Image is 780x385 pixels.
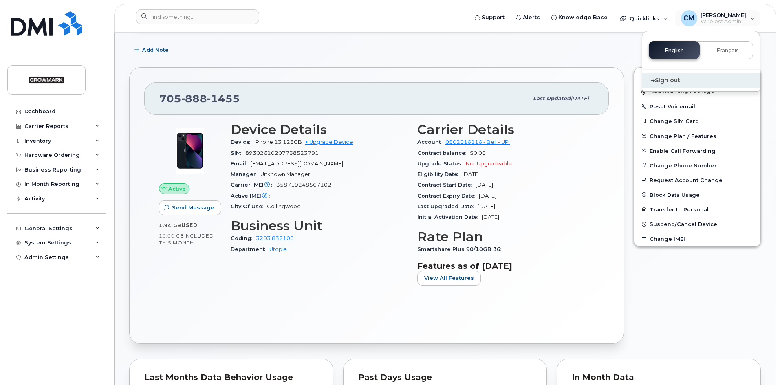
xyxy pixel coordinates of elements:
[231,246,269,252] span: Department
[634,173,760,187] button: Request Account Change
[181,222,198,228] span: used
[533,95,571,101] span: Last updated
[523,13,540,22] span: Alerts
[476,182,493,188] span: [DATE]
[417,203,478,209] span: Last Upgraded Date
[417,122,594,137] h3: Carrier Details
[136,9,259,24] input: Find something...
[701,18,746,25] span: Wireless Admin
[417,193,479,199] span: Contract Expiry Date
[469,9,510,26] a: Support
[634,231,760,246] button: Change IMEI
[267,203,301,209] span: Collingwood
[571,95,589,101] span: [DATE]
[634,129,760,143] button: Change Plan / Features
[159,222,181,228] span: 1.94 GB
[181,92,207,105] span: 888
[269,246,287,252] a: Utopia
[634,187,760,202] button: Block Data Usage
[358,374,532,382] div: Past Days Usage
[417,229,594,244] h3: Rate Plan
[305,139,353,145] a: + Upgrade Device
[650,147,716,154] span: Enable Call Forwarding
[572,374,746,382] div: In Month Data
[482,13,505,22] span: Support
[231,122,408,137] h3: Device Details
[634,158,760,173] button: Change Phone Number
[634,143,760,158] button: Enable Call Forwarding
[417,150,470,156] span: Contract balance
[482,214,499,220] span: [DATE]
[417,161,466,167] span: Upgrade Status
[683,13,694,23] span: CM
[231,139,254,145] span: Device
[510,9,546,26] a: Alerts
[470,150,486,156] span: $0.00
[417,182,476,188] span: Contract Start Date
[245,150,319,156] span: 89302610207738523791
[417,139,445,145] span: Account
[462,171,480,177] span: [DATE]
[634,99,760,114] button: Reset Voicemail
[558,13,608,22] span: Knowledge Base
[129,43,176,57] button: Add Note
[231,161,251,167] span: Email
[466,161,512,167] span: Not Upgradeable
[251,161,343,167] span: [EMAIL_ADDRESS][DOMAIN_NAME]
[650,221,717,227] span: Suspend/Cancel Device
[630,15,659,22] span: Quicklinks
[172,204,214,211] span: Send Message
[159,200,221,215] button: Send Message
[144,374,318,382] div: Last Months Data Behavior Usage
[159,233,214,246] span: included this month
[445,139,510,145] a: 0502016116 - Bell - UPI
[634,217,760,231] button: Suspend/Cancel Device
[634,114,760,128] button: Change SIM Card
[701,12,746,18] span: [PERSON_NAME]
[168,185,186,193] span: Active
[231,203,267,209] span: City Of Use
[417,246,505,252] span: Smartshare Plus 90/10GB 36
[231,193,274,199] span: Active IMEI
[417,261,594,271] h3: Features as of [DATE]
[417,214,482,220] span: Initial Activation Date
[634,202,760,217] button: Transfer to Personal
[260,171,310,177] span: Unknown Manager
[675,10,760,26] div: Christine Morrison
[231,171,260,177] span: Manager
[231,150,245,156] span: SIM
[479,193,496,199] span: [DATE]
[478,203,495,209] span: [DATE]
[650,133,716,139] span: Change Plan / Features
[231,235,256,241] span: Coding
[716,47,739,54] span: Français
[256,235,294,241] a: 3203 832100
[614,10,674,26] div: Quicklinks
[274,193,279,199] span: —
[642,73,760,88] div: Sign out
[159,233,184,239] span: 10.00 GB
[417,171,462,177] span: Eligibility Date
[424,274,474,282] span: View All Features
[641,88,714,96] span: Add Roaming Package
[165,126,214,175] img: image20231002-3703462-1ig824h.jpeg
[276,182,331,188] span: 358719248567102
[207,92,240,105] span: 1455
[142,46,169,54] span: Add Note
[634,68,760,82] a: Edit Device / Employee
[546,9,613,26] a: Knowledge Base
[417,271,481,286] button: View All Features
[254,139,302,145] span: iPhone 13 128GB
[231,218,408,233] h3: Business Unit
[634,82,760,99] button: Add Roaming Package
[231,182,276,188] span: Carrier IMEI
[159,92,240,105] span: 705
